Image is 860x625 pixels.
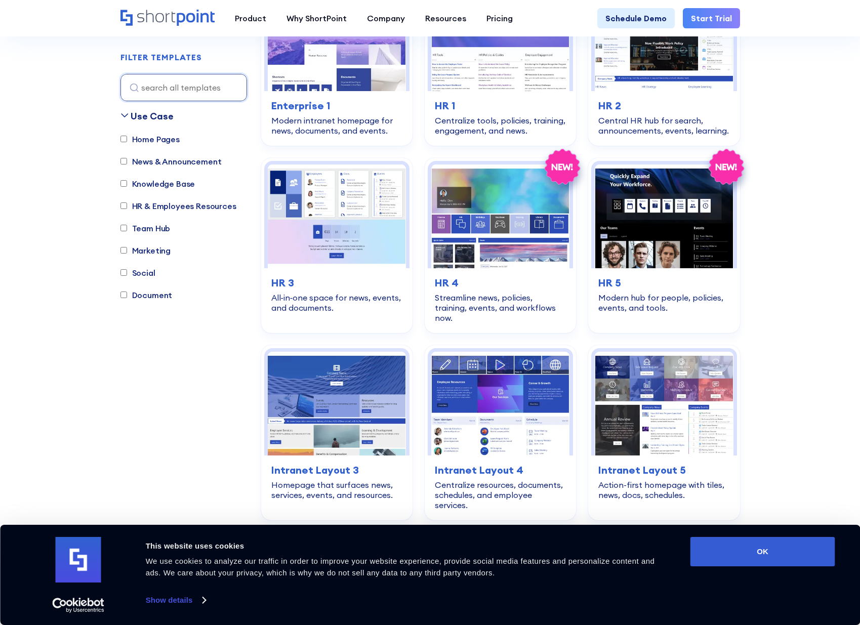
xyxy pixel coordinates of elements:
label: Knowledge Base [120,178,195,190]
div: Modern intranet homepage for news, documents, and events. [271,115,402,136]
div: Product [235,12,266,24]
a: Show details [146,593,206,608]
div: This website uses cookies [146,540,668,552]
img: Intranet Layout 4 – Intranet Page Template: Centralize resources, documents, schedules, and emplo... [431,352,569,455]
button: OK [690,537,835,566]
h3: HR 3 [271,275,402,290]
a: Intranet Layout 3 – SharePoint Homepage Template: Homepage that surfaces news, services, events, ... [261,345,413,520]
a: Company [357,8,415,28]
input: Document [120,292,127,299]
a: Why ShortPoint [276,8,357,28]
h3: Intranet Layout 4 [435,463,566,478]
label: HR & Employees Resources [120,200,236,212]
input: search all templates [120,74,247,101]
h3: Intranet Layout 3 [271,463,402,478]
label: Team Hub [120,222,171,234]
div: Modern hub for people, policies, events, and tools. [598,293,729,313]
a: Intranet Layout 5 – SharePoint Page Template: Action-first homepage with tiles, news, docs, sched... [588,345,740,520]
h3: HR 2 [598,98,729,113]
h3: Enterprise 1 [271,98,402,113]
img: Intranet Layout 3 – SharePoint Homepage Template: Homepage that surfaces news, services, events, ... [268,352,406,455]
div: Centralize resources, documents, schedules, and employee services. [435,480,566,510]
a: Usercentrics Cookiebot - opens in a new window [34,598,122,613]
div: Action-first homepage with tiles, news, docs, schedules. [598,480,729,500]
input: Knowledge Base [120,181,127,187]
label: Document [120,289,173,301]
a: Schedule Demo [597,8,675,28]
a: HR 3 – HR Intranet Template: All‑in‑one space for news, events, and documents.HR 3All‑in‑one spac... [261,158,413,333]
div: All‑in‑one space for news, events, and documents. [271,293,402,313]
div: Kontrollprogram for chat [678,508,860,625]
h3: HR 1 [435,98,566,113]
a: Start Trial [683,8,740,28]
div: Centralize tools, policies, training, engagement, and news. [435,115,566,136]
div: Pricing [486,12,513,24]
img: HR 3 – HR Intranet Template: All‑in‑one space for news, events, and documents. [268,164,406,268]
input: Team Hub [120,225,127,232]
img: HR 4 – SharePoint HR Intranet Template: Streamline news, policies, training, events, and workflow... [431,164,569,268]
label: Home Pages [120,133,180,145]
img: Intranet Layout 5 – SharePoint Page Template: Action-first homepage with tiles, news, docs, sched... [595,352,733,455]
div: Use Case [131,109,174,123]
div: Streamline news, policies, training, events, and workflows now. [435,293,566,323]
label: Marketing [120,244,171,257]
img: HR 5 – Human Resource Template: Modern hub for people, policies, events, and tools. [595,164,733,268]
label: Social [120,267,155,279]
h3: HR 5 [598,275,729,290]
a: Home [120,10,215,27]
a: HR 5 – Human Resource Template: Modern hub for people, policies, events, and tools.HR 5Modern hub... [588,158,740,333]
input: Home Pages [120,136,127,143]
a: Resources [415,8,476,28]
label: News & Announcement [120,155,222,168]
input: HR & Employees Resources [120,203,127,210]
img: logo [56,537,101,582]
div: FILTER TEMPLATES [120,54,202,62]
input: Marketing [120,247,127,254]
div: Central HR hub for search, announcements, events, learning. [598,115,729,136]
div: Homepage that surfaces news, services, events, and resources. [271,480,402,500]
span: We use cookies to analyze our traffic in order to improve your website experience, provide social... [146,557,655,577]
div: Company [367,12,405,24]
a: Pricing [476,8,523,28]
input: News & Announcement [120,158,127,165]
div: Why ShortPoint [286,12,347,24]
a: Intranet Layout 4 – Intranet Page Template: Centralize resources, documents, schedules, and emplo... [425,345,576,520]
iframe: Chat Widget [678,508,860,625]
input: Social [120,270,127,276]
div: Resources [425,12,466,24]
h3: HR 4 [435,275,566,290]
h3: Intranet Layout 5 [598,463,729,478]
a: HR 4 – SharePoint HR Intranet Template: Streamline news, policies, training, events, and workflow... [425,158,576,333]
a: Product [225,8,276,28]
